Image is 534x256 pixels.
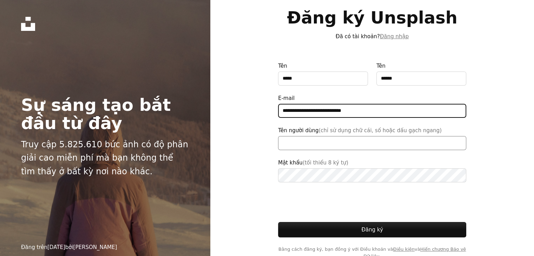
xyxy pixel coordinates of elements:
font: Sự sáng tạo bắt đầu từ đây [21,95,171,133]
button: Đăng ký [278,222,466,237]
input: Tên [376,72,466,86]
a: Trang chủ — Unsplash [21,17,35,31]
font: [DATE] [47,244,65,250]
font: (chỉ sử dụng chữ cái, số hoặc dấu gạch ngang) [318,127,442,134]
font: Đăng ký [361,227,383,233]
input: E-mail [278,104,466,118]
font: E-mail [278,95,295,101]
font: Đăng ký Unsplash [287,8,457,27]
font: Truy cập 5.825.610 bức ảnh có độ phân giải cao miễn phí mà bạn không thể tìm thấy ở bất kỳ nơi nà... [21,140,188,176]
time: Ngày 20 tháng 2 năm 2025 lúc 07:10:00 UTC+7 [47,244,65,250]
font: Tên [278,63,287,69]
font: bởi [65,244,73,250]
a: Đăng nhập [380,33,409,40]
input: Tên [278,72,368,86]
font: Đã có tài khoản? [336,33,380,40]
font: và [415,247,420,252]
font: (tối thiểu 8 ký tự) [303,160,348,166]
font: Bằng cách đăng ký, bạn đồng ý với Điều khoản và [278,247,393,252]
font: Mật khẩu [278,160,303,166]
a: Điều kiện [393,247,414,252]
font: Tên người dùng [278,127,318,134]
font: Đăng trên [21,244,47,250]
font: [PERSON_NAME] [73,244,117,250]
input: Mật khẩu(tối thiểu 8 ký tự) [278,168,466,182]
font: Tên [376,63,385,69]
input: Tên người dùng(chỉ sử dụng chữ cái, số hoặc dấu gạch ngang) [278,136,466,150]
